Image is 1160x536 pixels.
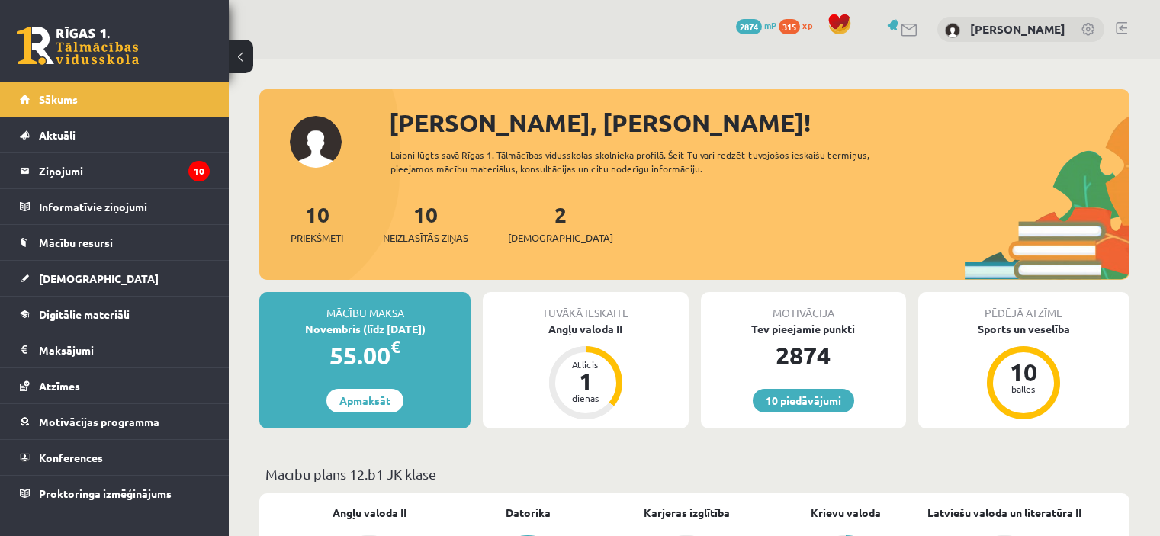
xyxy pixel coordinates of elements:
[265,464,1123,484] p: Mācību plāns 12.b1 JK klase
[39,189,210,224] legend: Informatīvie ziņojumi
[333,505,406,521] a: Angļu valoda II
[20,404,210,439] a: Motivācijas programma
[39,92,78,106] span: Sākums
[39,332,210,367] legend: Maksājumi
[20,225,210,260] a: Mācību resursi
[508,201,613,246] a: 2[DEMOGRAPHIC_DATA]
[39,271,159,285] span: [DEMOGRAPHIC_DATA]
[389,104,1129,141] div: [PERSON_NAME], [PERSON_NAME]!
[644,505,730,521] a: Karjeras izglītība
[563,369,609,393] div: 1
[1001,360,1046,384] div: 10
[259,321,471,337] div: Novembris (līdz [DATE])
[390,335,400,358] span: €
[259,337,471,374] div: 55.00
[945,23,960,38] img: Oļesja Demčenkova
[970,21,1065,37] a: [PERSON_NAME]
[563,360,609,369] div: Atlicis
[483,292,688,321] div: Tuvākā ieskaite
[764,19,776,31] span: mP
[779,19,800,34] span: 315
[563,393,609,403] div: dienas
[188,161,210,181] i: 10
[383,230,468,246] span: Neizlasītās ziņas
[20,153,210,188] a: Ziņojumi10
[736,19,762,34] span: 2874
[20,332,210,367] a: Maksājumi
[20,189,210,224] a: Informatīvie ziņojumi
[753,389,854,412] a: 10 piedāvājumi
[39,451,103,464] span: Konferences
[39,128,76,142] span: Aktuāli
[291,201,343,246] a: 10Priekšmeti
[811,505,881,521] a: Krievu valoda
[291,230,343,246] span: Priekšmeti
[506,505,551,521] a: Datorika
[508,230,613,246] span: [DEMOGRAPHIC_DATA]
[20,476,210,511] a: Proktoringa izmēģinājums
[17,27,139,65] a: Rīgas 1. Tālmācības vidusskola
[802,19,812,31] span: xp
[259,292,471,321] div: Mācību maksa
[39,415,159,428] span: Motivācijas programma
[918,321,1129,422] a: Sports un veselība 10 balles
[326,389,403,412] a: Apmaksāt
[701,321,906,337] div: Tev pieejamie punkti
[20,297,210,332] a: Digitālie materiāli
[483,321,688,422] a: Angļu valoda II Atlicis 1 dienas
[483,321,688,337] div: Angļu valoda II
[20,82,210,117] a: Sākums
[927,505,1081,521] a: Latviešu valoda un literatūra II
[39,307,130,321] span: Digitālie materiāli
[779,19,820,31] a: 315 xp
[701,337,906,374] div: 2874
[736,19,776,31] a: 2874 mP
[39,379,80,393] span: Atzīmes
[39,153,210,188] legend: Ziņojumi
[39,486,172,500] span: Proktoringa izmēģinājums
[390,148,913,175] div: Laipni lūgts savā Rīgas 1. Tālmācības vidusskolas skolnieka profilā. Šeit Tu vari redzēt tuvojošo...
[383,201,468,246] a: 10Neizlasītās ziņas
[701,292,906,321] div: Motivācija
[20,117,210,152] a: Aktuāli
[918,292,1129,321] div: Pēdējā atzīme
[39,236,113,249] span: Mācību resursi
[1001,384,1046,393] div: balles
[20,368,210,403] a: Atzīmes
[20,261,210,296] a: [DEMOGRAPHIC_DATA]
[918,321,1129,337] div: Sports un veselība
[20,440,210,475] a: Konferences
